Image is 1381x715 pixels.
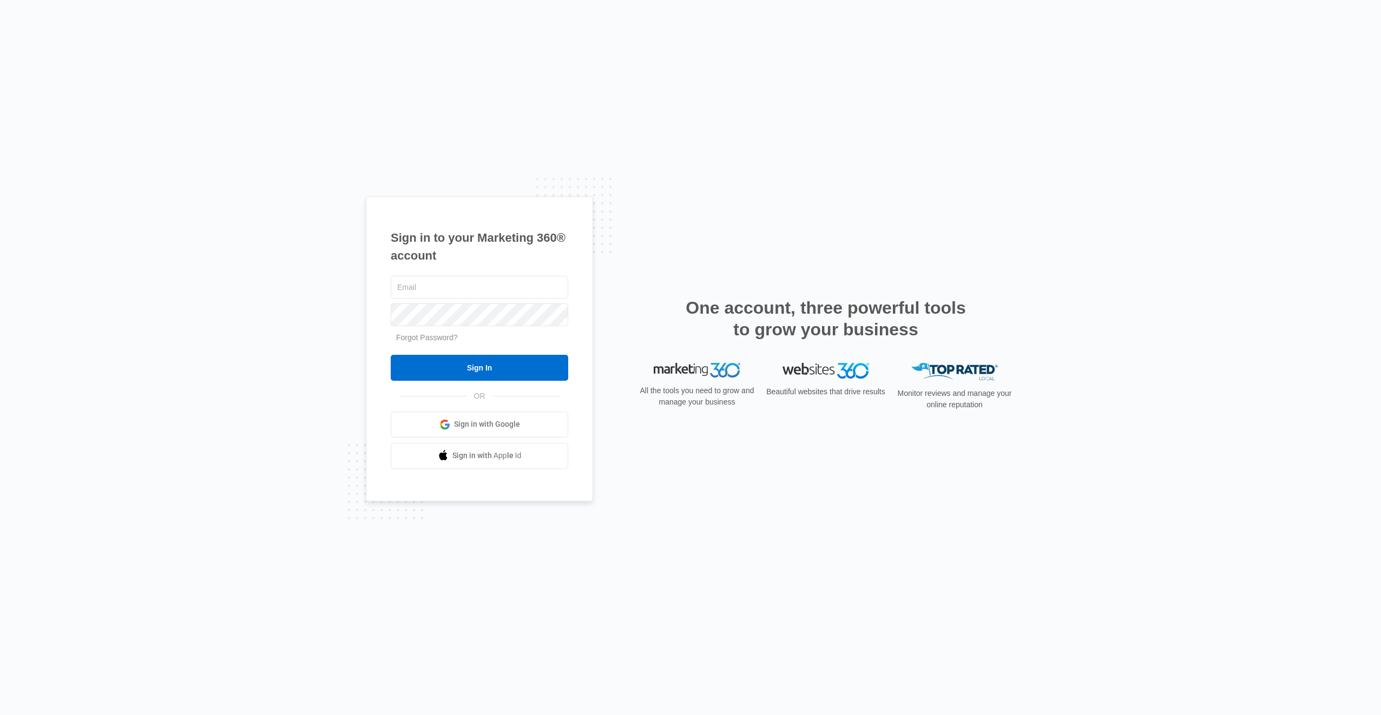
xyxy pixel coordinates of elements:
[454,419,520,430] span: Sign in with Google
[636,385,758,408] p: All the tools you need to grow and manage your business
[782,363,869,379] img: Websites 360
[765,386,886,398] p: Beautiful websites that drive results
[391,443,568,469] a: Sign in with Apple Id
[391,276,568,299] input: Email
[396,333,458,342] a: Forgot Password?
[391,355,568,381] input: Sign In
[391,229,568,264] h1: Sign in to your Marketing 360® account
[452,450,522,461] span: Sign in with Apple Id
[911,363,998,381] img: Top Rated Local
[466,390,493,402] span: OR
[894,388,1015,411] p: Monitor reviews and manage your online reputation
[682,297,969,340] h2: One account, three powerful tools to grow your business
[391,412,568,438] a: Sign in with Google
[654,363,740,378] img: Marketing 360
